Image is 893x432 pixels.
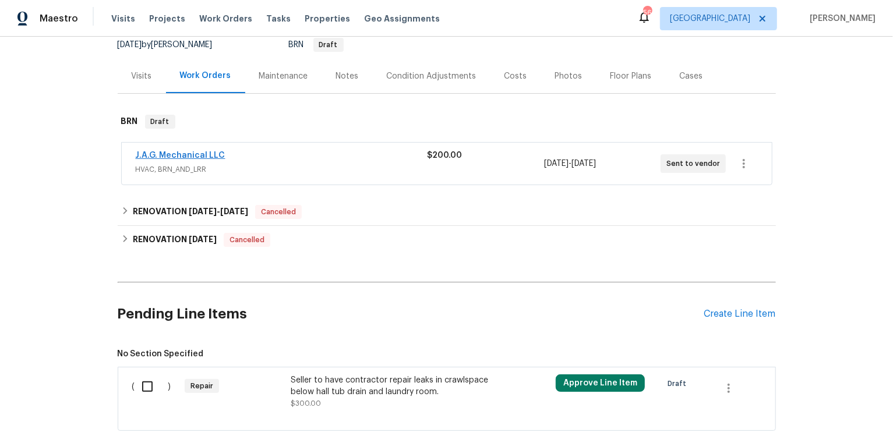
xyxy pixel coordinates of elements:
[146,116,174,128] span: Draft
[220,207,248,215] span: [DATE]
[544,158,596,169] span: -
[111,13,135,24] span: Visits
[118,41,142,49] span: [DATE]
[118,103,776,140] div: BRN Draft
[189,235,217,243] span: [DATE]
[136,164,428,175] span: HVAC, BRN_AND_LRR
[544,160,569,168] span: [DATE]
[266,15,291,23] span: Tasks
[118,226,776,254] div: RENOVATION [DATE]Cancelled
[133,233,217,247] h6: RENOVATION
[259,70,308,82] div: Maintenance
[189,207,248,215] span: -
[180,70,231,82] div: Work Orders
[666,158,725,169] span: Sent to vendor
[428,151,463,160] span: $200.00
[149,13,185,24] span: Projects
[118,198,776,226] div: RENOVATION [DATE]-[DATE]Cancelled
[129,371,182,413] div: ( )
[189,207,217,215] span: [DATE]
[315,41,343,48] span: Draft
[118,287,704,341] h2: Pending Line Items
[118,348,776,360] span: No Section Specified
[186,380,218,392] span: Repair
[364,13,440,24] span: Geo Assignments
[291,400,321,407] span: $300.00
[571,160,596,168] span: [DATE]
[305,13,350,24] span: Properties
[610,70,652,82] div: Floor Plans
[555,70,583,82] div: Photos
[643,7,651,19] div: 56
[121,115,138,129] h6: BRN
[336,70,359,82] div: Notes
[289,41,344,49] span: BRN
[118,38,227,52] div: by [PERSON_NAME]
[136,151,225,160] a: J.A.G. Mechanical LLC
[40,13,78,24] span: Maestro
[225,234,269,246] span: Cancelled
[256,206,301,218] span: Cancelled
[704,309,776,320] div: Create Line Item
[556,374,645,392] button: Approve Line Item
[668,378,691,389] span: Draft
[680,70,703,82] div: Cases
[133,205,248,219] h6: RENOVATION
[387,70,476,82] div: Condition Adjustments
[670,13,750,24] span: [GEOGRAPHIC_DATA]
[291,374,496,398] div: Seller to have contractor repair leaks in crawlspace below hall tub drain and laundry room.
[504,70,527,82] div: Costs
[199,13,252,24] span: Work Orders
[132,70,152,82] div: Visits
[805,13,876,24] span: [PERSON_NAME]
